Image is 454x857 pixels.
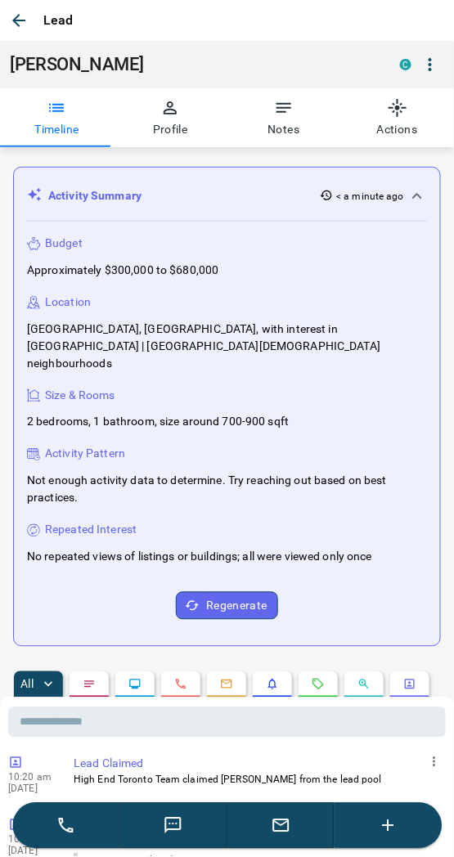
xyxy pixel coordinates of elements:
[74,773,439,787] p: High End Toronto Team claimed [PERSON_NAME] from the lead pool
[27,321,427,372] p: [GEOGRAPHIC_DATA], [GEOGRAPHIC_DATA], with interest in [GEOGRAPHIC_DATA] | [GEOGRAPHIC_DATA][DEMO...
[27,181,427,211] div: Activity Summary< a minute ago
[27,473,427,507] p: Not enough activity data to determine. Try reaching out based on best practices.
[312,678,325,691] svg: Requests
[45,387,115,404] p: Size & Rooms
[10,54,375,75] h1: [PERSON_NAME]
[48,187,142,204] p: Activity Summary
[357,678,371,691] svg: Opportunities
[27,549,372,566] p: No repeated views of listings or buildings; all were viewed only once
[128,678,142,691] svg: Lead Browsing Activity
[27,414,289,431] p: 2 bedrooms, 1 bathroom, size around 700-900 sqft
[45,235,83,252] p: Budget
[83,678,96,691] svg: Notes
[45,446,125,463] p: Activity Pattern
[45,522,137,539] p: Repeated Interest
[176,592,278,620] button: Regenerate
[220,678,233,691] svg: Emails
[20,679,34,690] p: All
[27,262,218,279] p: Approximately $300,000 to $680,000
[227,88,341,147] button: Notes
[8,834,57,846] p: 10:20 am
[403,678,416,691] svg: Agent Actions
[266,678,279,691] svg: Listing Alerts
[45,294,91,311] p: Location
[8,783,57,795] p: [DATE]
[174,678,187,691] svg: Calls
[43,11,74,30] p: Lead
[336,189,404,204] p: < a minute ago
[8,772,57,783] p: 10:20 am
[74,756,439,773] p: Lead Claimed
[114,88,227,147] button: Profile
[340,88,454,147] button: Actions
[400,59,411,70] div: condos.ca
